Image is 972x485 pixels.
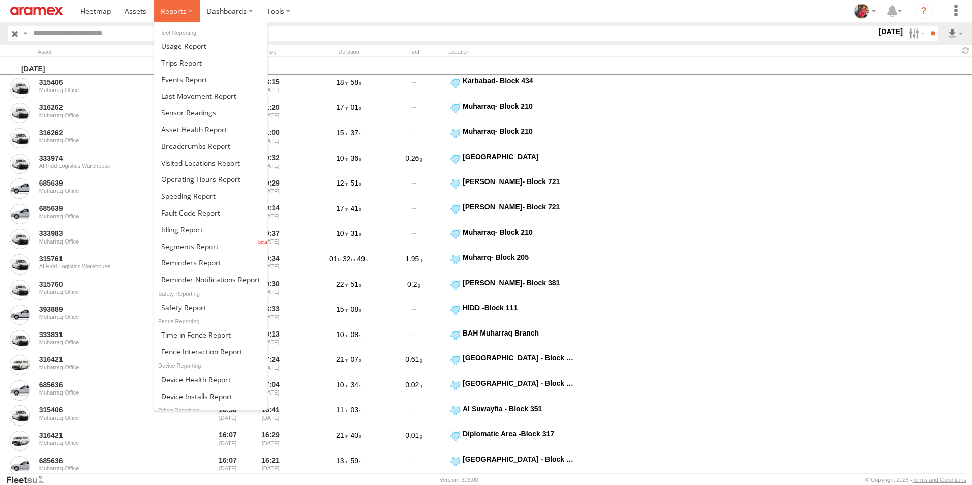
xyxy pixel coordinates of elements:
label: Search Filter Options [905,26,927,41]
label: Click to View Event Location [448,202,575,226]
div: Muharraq- Block 210 [463,102,574,111]
img: aramex-logo.svg [10,7,63,15]
span: 12 [336,179,349,187]
a: Segments Report [154,238,267,255]
label: [DATE] [876,26,905,37]
label: Click to View Event Location [448,177,575,200]
a: Fault Code Report [154,204,267,221]
a: Time in Fences Report [154,326,267,343]
span: 49 [357,255,368,263]
label: Click to View Event Location [448,353,575,377]
a: 316421 [39,431,178,440]
div: [GEOGRAPHIC_DATA] [463,152,574,161]
a: Terms and Conditions [913,477,966,483]
div: 20:14 [DATE] [251,202,290,226]
div: Muharrq- Block 205 [463,253,574,262]
span: 15 [336,305,349,313]
div: 21:20 [DATE] [251,102,290,125]
a: 333983 [39,229,178,238]
div: Muharraq Office [39,112,178,118]
div: [GEOGRAPHIC_DATA] - Block 346 [463,379,574,388]
span: 58 [351,78,361,86]
div: Muharraq Office [39,289,178,295]
span: 11 [336,406,349,414]
a: 315406 [39,405,178,414]
a: 316421 [39,355,178,364]
div: 16:29 [DATE] [251,429,290,452]
div: Muharraq- Block 210 [463,127,574,136]
a: Reminders Report [154,255,267,271]
div: Diplomatic Area -Block 317 [463,429,574,438]
div: © Copyright 2025 - [865,477,966,483]
a: Visited Locations Report [154,155,267,171]
div: Muharraq Office [39,314,178,320]
div: 18:13 [DATE] [251,328,290,352]
a: Last Movement Report [154,87,267,104]
div: Muharraq Office [39,238,178,245]
div: 0.26 [383,152,444,175]
a: 316262 [39,103,178,112]
div: [PERSON_NAME]- Block 721 [463,202,574,211]
div: Muharraq Office [39,440,178,446]
span: 21 [336,355,349,363]
span: 08 [351,305,361,313]
label: Click to View Event Location [448,102,575,125]
div: 16:41 [DATE] [251,404,290,428]
label: Click to View Event Location [448,228,575,251]
span: 36 [351,154,361,162]
a: 316262 [39,128,178,137]
label: Click to View Event Location [448,127,575,150]
span: 15 [336,129,349,137]
a: Safety Report [154,299,267,316]
div: Al Hidd Logistics Warehouse [39,163,178,169]
span: 13 [336,457,349,465]
label: Click to View Event Location [448,76,575,100]
label: Click to View Event Location [448,303,575,326]
a: Device Health Report [154,371,267,388]
div: Muharraq Office [39,213,178,219]
label: Click to View Event Location [448,379,575,402]
div: Muharraq Office [39,465,178,471]
div: 17:24 [DATE] [251,353,290,377]
div: 16:21 [DATE] [251,454,290,478]
div: 0.2 [383,278,444,301]
span: 08 [351,330,361,339]
div: [GEOGRAPHIC_DATA] - Block 318 [463,353,574,362]
div: Moncy Varghese [850,4,879,19]
a: Service Reminder Notifications Report [154,271,267,288]
div: Entered prior to selected date range [208,429,247,452]
div: 19:37 [DATE] [251,228,290,251]
div: BAH Muharraq Branch [463,328,574,338]
i: ? [916,3,932,19]
div: 0.02 [383,379,444,402]
span: 51 [351,280,361,288]
div: 21:00 [DATE] [251,127,290,150]
label: Click to View Event Location [448,328,575,352]
a: Visit our Website [6,475,52,485]
label: Click to View Event Location [448,253,575,276]
div: 20:32 [DATE] [251,152,290,175]
a: Asset Operating Hours Report [154,171,267,188]
a: Fleet Speed Report [154,188,267,204]
span: 07 [351,355,361,363]
div: Muharraq- Block 210 [463,228,574,237]
span: 17 [336,103,349,111]
span: 40 [351,431,361,439]
span: 18 [336,78,349,86]
div: 17:04 [DATE] [251,379,290,402]
label: Search Query [21,26,29,41]
a: Asset Health Report [154,121,267,138]
a: Breadcrumbs Report [154,138,267,155]
a: Device Installs Report [154,388,267,405]
span: 10 [336,330,349,339]
label: Click to View Event Location [448,429,575,452]
div: Al Hidd Logistics Warehouse [39,263,178,269]
span: 51 [351,179,361,187]
div: Muharraq Office [39,87,178,93]
div: 20:29 [DATE] [251,177,290,200]
div: Muharraq Office [39,339,178,345]
div: Entered prior to selected date range [208,454,247,478]
span: 34 [351,381,361,389]
span: 41 [351,204,361,213]
div: Entered prior to selected date range [208,404,247,428]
